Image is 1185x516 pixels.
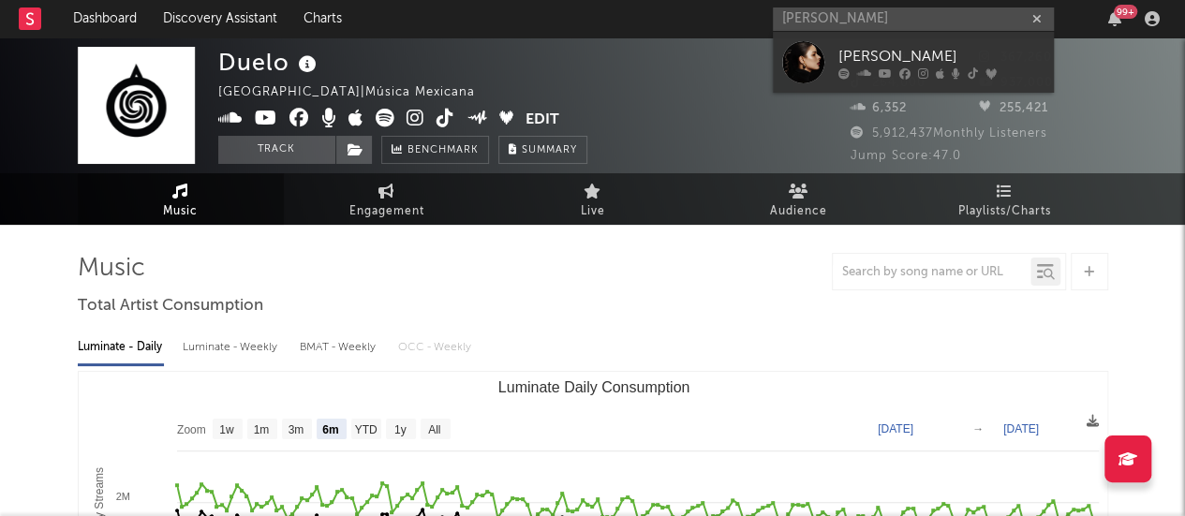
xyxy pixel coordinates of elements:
[354,423,377,436] text: YTD
[1003,422,1039,435] text: [DATE]
[851,127,1047,140] span: 5,912,437 Monthly Listeners
[177,423,206,436] text: Zoom
[581,200,605,223] span: Live
[218,136,335,164] button: Track
[773,7,1054,31] input: Search for artists
[218,81,496,104] div: [GEOGRAPHIC_DATA] | Música Mexicana
[773,32,1054,93] a: [PERSON_NAME]
[522,145,577,155] span: Summary
[253,423,269,436] text: 1m
[393,423,406,436] text: 1y
[78,332,164,363] div: Luminate - Daily
[498,136,587,164] button: Summary
[902,173,1108,225] a: Playlists/Charts
[349,200,424,223] span: Engagement
[770,200,827,223] span: Audience
[183,332,281,363] div: Luminate - Weekly
[979,102,1048,114] span: 255,421
[218,47,321,78] div: Duelo
[490,173,696,225] a: Live
[78,295,263,317] span: Total Artist Consumption
[958,200,1051,223] span: Playlists/Charts
[219,423,234,436] text: 1w
[288,423,304,436] text: 3m
[696,173,902,225] a: Audience
[833,265,1030,280] input: Search by song name or URL
[407,140,479,162] span: Benchmark
[1108,11,1121,26] button: 99+
[284,173,490,225] a: Engagement
[851,150,961,162] span: Jump Score: 47.0
[163,200,198,223] span: Music
[322,423,338,436] text: 6m
[1114,5,1137,19] div: 99 +
[497,379,689,395] text: Luminate Daily Consumption
[381,136,489,164] a: Benchmark
[851,102,907,114] span: 6,352
[300,332,379,363] div: BMAT - Weekly
[428,423,440,436] text: All
[838,45,1044,67] div: [PERSON_NAME]
[115,491,129,502] text: 2M
[78,173,284,225] a: Music
[878,422,913,435] text: [DATE]
[972,422,984,435] text: →
[526,109,559,132] button: Edit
